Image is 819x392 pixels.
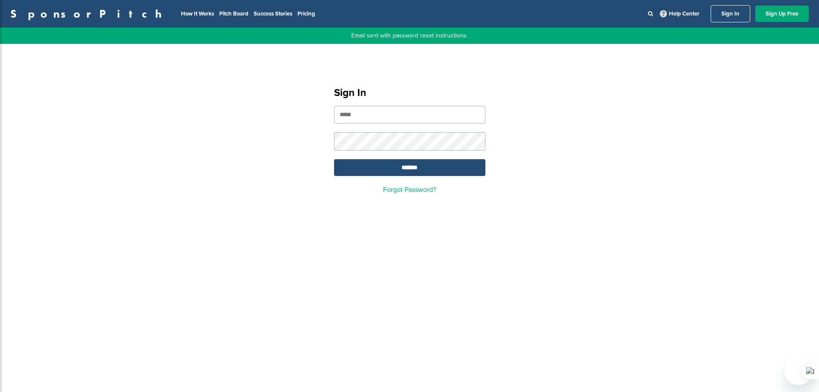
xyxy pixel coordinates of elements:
h1: Sign In [334,85,485,101]
a: Sign Up Free [755,6,809,22]
a: SponsorPitch [10,8,167,19]
a: Pricing [298,10,315,17]
a: Forgot Password? [383,185,436,194]
a: Success Stories [254,10,292,17]
a: Sign In [711,5,750,22]
a: How It Works [181,10,214,17]
a: Pitch Board [219,10,248,17]
a: Help Center [658,9,701,19]
iframe: Button to launch messaging window [785,358,812,385]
